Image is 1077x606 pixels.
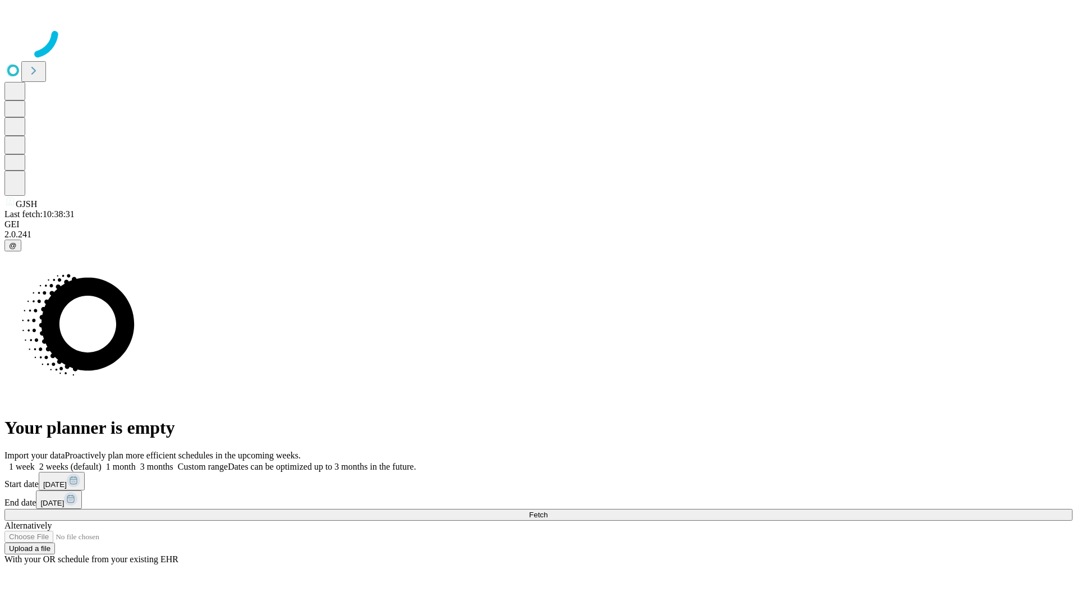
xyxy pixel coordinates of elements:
[4,543,55,554] button: Upload a file
[4,240,21,251] button: @
[16,199,37,209] span: GJSH
[4,472,1073,490] div: Start date
[9,462,35,471] span: 1 week
[39,472,85,490] button: [DATE]
[228,462,416,471] span: Dates can be optimized up to 3 months in the future.
[65,451,301,460] span: Proactively plan more efficient schedules in the upcoming weeks.
[140,462,173,471] span: 3 months
[36,490,82,509] button: [DATE]
[39,462,102,471] span: 2 weeks (default)
[4,209,75,219] span: Last fetch: 10:38:31
[4,417,1073,438] h1: Your planner is empty
[40,499,64,507] span: [DATE]
[4,554,178,564] span: With your OR schedule from your existing EHR
[106,462,136,471] span: 1 month
[178,462,228,471] span: Custom range
[4,521,52,530] span: Alternatively
[529,511,547,519] span: Fetch
[4,229,1073,240] div: 2.0.241
[4,451,65,460] span: Import your data
[43,480,67,489] span: [DATE]
[4,219,1073,229] div: GEI
[4,490,1073,509] div: End date
[9,241,17,250] span: @
[4,509,1073,521] button: Fetch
